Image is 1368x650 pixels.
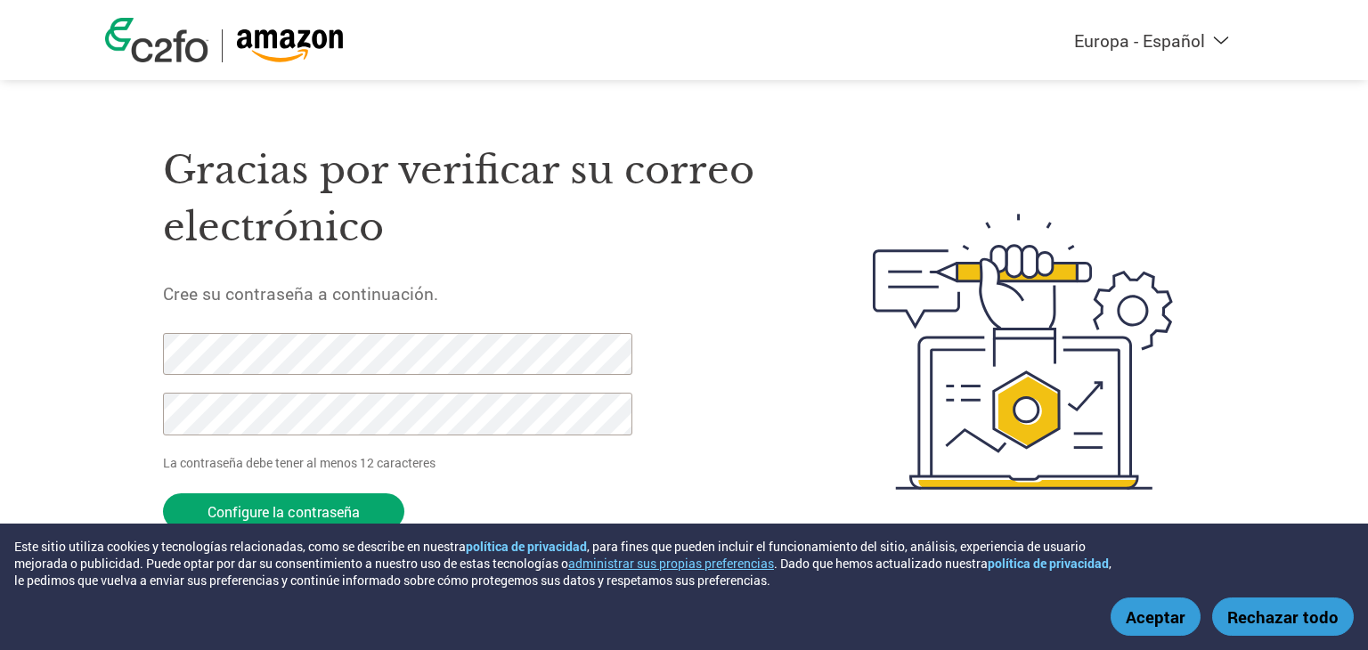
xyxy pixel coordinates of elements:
button: administrar sus propias preferencias [568,555,774,572]
img: c2fo logo [105,18,208,62]
h5: Cree su contraseña a continuación. [163,282,788,305]
div: Este sitio utiliza cookies y tecnologías relacionadas, como se describe en nuestra , para fines q... [14,538,1122,589]
img: create-password [841,116,1206,588]
a: política de privacidad [988,555,1109,572]
input: Configure la contraseña [163,493,404,530]
img: Amazon [236,29,344,62]
button: Rechazar todo [1212,597,1354,636]
a: política de privacidad [466,538,587,555]
button: Aceptar [1111,597,1201,636]
p: La contraseña debe tener al menos 12 caracteres [163,453,639,472]
h1: Gracias por verificar su correo electrónico [163,142,788,256]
